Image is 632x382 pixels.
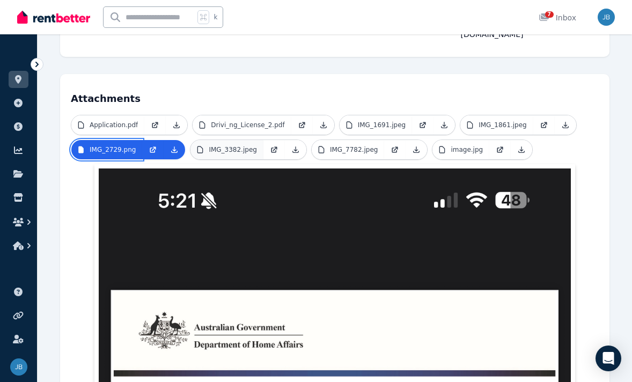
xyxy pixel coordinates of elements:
[432,140,489,159] a: image.jpg
[545,11,554,18] span: 7
[598,9,615,26] img: Jessica Bendall
[144,115,166,135] a: Open in new Tab
[433,115,455,135] a: Download Attachment
[479,121,527,129] p: IMG_1861.jpeg
[330,145,378,154] p: IMG_7782.jpeg
[511,140,532,159] a: Download Attachment
[90,145,136,154] p: IMG_2729.png
[17,9,90,25] img: RentBetter
[291,115,313,135] a: Open in new Tab
[358,121,406,129] p: IMG_1691.jpeg
[263,140,285,159] a: Open in new Tab
[406,140,427,159] a: Download Attachment
[142,140,164,159] a: Open in new Tab
[193,115,291,135] a: Drivi_ng_License_2.pdf
[533,115,555,135] a: Open in new Tab
[596,346,621,371] div: Open Intercom Messenger
[211,121,284,129] p: Drivi_ng_License_2.pdf
[285,140,306,159] a: Download Attachment
[10,358,27,376] img: Jessica Bendall
[412,115,433,135] a: Open in new Tab
[460,115,533,135] a: IMG_1861.jpeg
[71,140,142,159] a: IMG_2729.png
[555,115,576,135] a: Download Attachment
[71,115,144,135] a: Application.pdf
[489,140,511,159] a: Open in new Tab
[312,140,385,159] a: IMG_7782.jpeg
[166,115,187,135] a: Download Attachment
[384,140,406,159] a: Open in new Tab
[451,145,483,154] p: image.jpg
[209,145,257,154] p: IMG_3382.jpeg
[340,115,413,135] a: IMG_1691.jpeg
[214,13,217,21] span: k
[71,85,599,106] h4: Attachments
[539,12,576,23] div: Inbox
[90,121,138,129] p: Application.pdf
[164,140,185,159] a: Download Attachment
[313,115,334,135] a: Download Attachment
[190,140,263,159] a: IMG_3382.jpeg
